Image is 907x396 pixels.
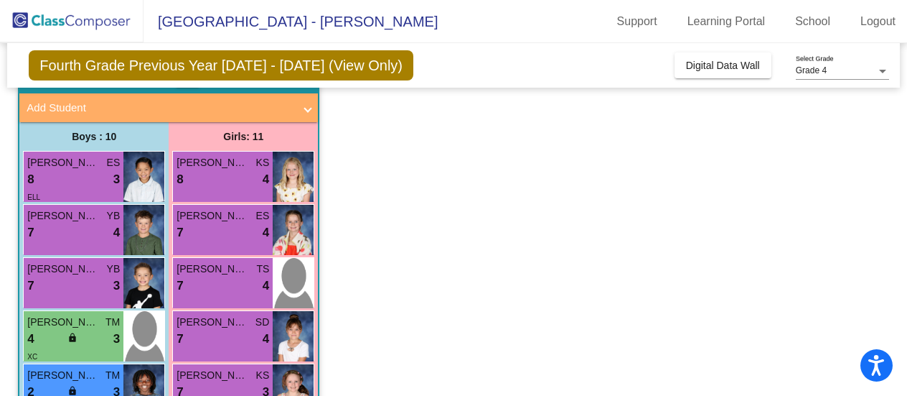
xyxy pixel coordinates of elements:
[27,155,99,170] span: [PERSON_NAME]
[27,100,293,116] mat-panel-title: Add Student
[67,386,77,396] span: lock
[19,93,318,122] mat-expansion-panel-header: Add Student
[263,277,269,295] span: 4
[169,122,318,151] div: Girls: 11
[177,330,183,349] span: 7
[177,170,183,189] span: 8
[256,155,270,170] span: KS
[255,315,269,330] span: SD
[263,224,269,242] span: 4
[27,224,34,242] span: 7
[29,50,413,80] span: Fourth Grade Previous Year [DATE] - [DATE] (View Only)
[256,208,270,224] span: ES
[676,10,777,33] a: Learning Portal
[784,10,842,33] a: School
[263,330,269,349] span: 4
[105,315,120,330] span: TM
[686,60,760,71] span: Digital Data Wall
[27,170,34,189] span: 8
[177,224,183,242] span: 7
[113,330,120,349] span: 3
[144,10,438,33] span: [GEOGRAPHIC_DATA] - [PERSON_NAME]
[606,10,669,33] a: Support
[107,155,121,170] span: ES
[177,277,183,295] span: 7
[256,262,269,277] span: TS
[27,315,99,330] span: [PERSON_NAME]
[263,170,269,189] span: 4
[113,277,120,295] span: 3
[177,155,248,170] span: [PERSON_NAME]
[177,262,248,277] span: [PERSON_NAME]
[177,368,248,383] span: [PERSON_NAME]
[27,208,99,224] span: [PERSON_NAME]
[107,208,121,224] span: YB
[27,353,37,361] span: XC
[27,193,40,201] span: ELL
[27,277,34,295] span: 7
[113,170,120,189] span: 3
[105,368,120,383] span: TM
[27,262,99,277] span: [PERSON_NAME]
[675,52,771,78] button: Digital Data Wall
[67,333,77,343] span: lock
[849,10,907,33] a: Logout
[177,315,248,330] span: [PERSON_NAME]
[107,262,121,277] span: YB
[256,368,270,383] span: KS
[27,368,99,383] span: [PERSON_NAME]
[113,224,120,242] span: 4
[19,122,169,151] div: Boys : 10
[177,208,248,224] span: [PERSON_NAME]
[27,330,34,349] span: 4
[796,65,827,75] span: Grade 4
